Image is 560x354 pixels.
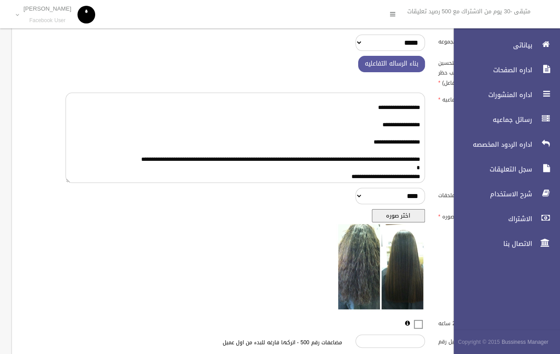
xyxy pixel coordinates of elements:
[458,337,500,347] span: Copyright © 2015
[432,56,514,88] label: رساله تفاعليه (افضل لتحسين جوده الصفحه وتجنب حظر ضعف التفاعل)
[446,66,535,74] span: اداره الصفحات
[446,239,535,248] span: الاتصال بنا
[446,115,535,124] span: رسائل جماعيه
[446,90,535,99] span: اداره المنشورات
[148,340,342,346] h6: مضاعفات رقم 500 - اتركها فارغه للبدء من اول عميل
[23,5,71,12] p: [PERSON_NAME]
[446,110,560,129] a: رسائل جماعيه
[432,35,514,47] label: ارساله لمجموعه
[446,41,535,50] span: بياناتى
[446,190,535,198] span: شرح الاستخدام
[23,17,71,24] small: Facebook User
[446,135,560,154] a: اداره الردود المخصصه
[432,335,514,347] label: البدء من عميل رقم
[432,316,514,328] label: المتفاعلين اخر 24 ساعه
[336,222,425,311] img: معاينه الصوره
[446,165,535,174] span: سجل التعليقات
[446,214,535,223] span: الاشتراك
[446,159,560,179] a: سجل التعليقات
[446,140,535,149] span: اداره الردود المخصصه
[372,209,425,222] button: اختر صوره
[446,184,560,204] a: شرح الاستخدام
[446,85,560,105] a: اداره المنشورات
[432,93,514,105] label: نص الرساله الجماعيه
[446,60,560,80] a: اداره الصفحات
[446,209,560,229] a: الاشتراك
[446,35,560,55] a: بياناتى
[446,234,560,253] a: الاتصال بنا
[432,188,514,200] label: ارسال ملحقات
[432,209,514,222] label: صوره
[358,56,425,72] button: بناء الرساله التفاعليه
[502,337,548,347] strong: Bussiness Manager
